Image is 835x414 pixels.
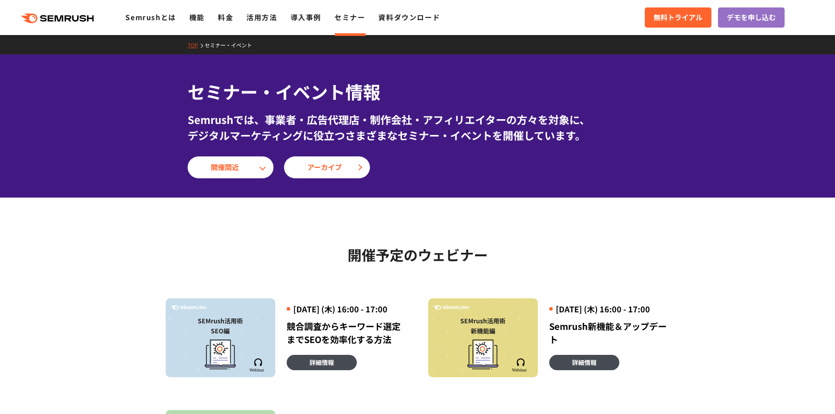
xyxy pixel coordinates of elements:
[211,162,250,173] span: 開催間近
[549,304,670,315] div: [DATE] (木) 16:00 - 17:00
[654,12,703,23] span: 無料トライアル
[284,156,370,178] a: アーカイブ
[287,355,357,370] a: 詳細情報
[218,12,233,22] a: 料金
[166,244,670,265] h2: 開催予定のウェビナー
[188,112,648,143] div: Semrushでは、事業者・広告代理店・制作会社・アフィリエイターの方々を対象に、 デジタルマーケティングに役立つさまざまなセミナー・イベントを開催しています。
[125,12,176,22] a: Semrushとは
[334,12,365,22] a: セミナー
[549,320,670,346] div: Semrush新機能＆アップデート
[188,79,648,105] h1: セミナー・イベント情報
[433,316,533,336] div: SEMrush活用術 新機能編
[727,12,776,23] span: デモを申し込む
[291,12,321,22] a: 導入事例
[287,320,407,346] div: 競合調査からキーワード選定までSEOを効率化する方法
[549,355,619,370] a: 詳細情報
[205,41,259,49] a: セミナー・イベント
[645,7,711,28] a: 無料トライアル
[188,156,274,178] a: 開催間近
[718,7,785,28] a: デモを申し込む
[572,357,597,367] span: 詳細情報
[378,12,440,22] a: 資料ダウンロード
[433,305,469,310] img: Semrush
[189,12,205,22] a: 機能
[309,357,334,367] span: 詳細情報
[171,305,206,310] img: Semrush
[246,12,277,22] a: 活用方法
[249,358,267,372] img: Semrush
[307,162,347,173] span: アーカイブ
[188,41,205,49] a: TOP
[287,304,407,315] div: [DATE] (木) 16:00 - 17:00
[170,316,271,336] div: SEMrush活用術 SEO編
[512,358,529,372] img: Semrush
